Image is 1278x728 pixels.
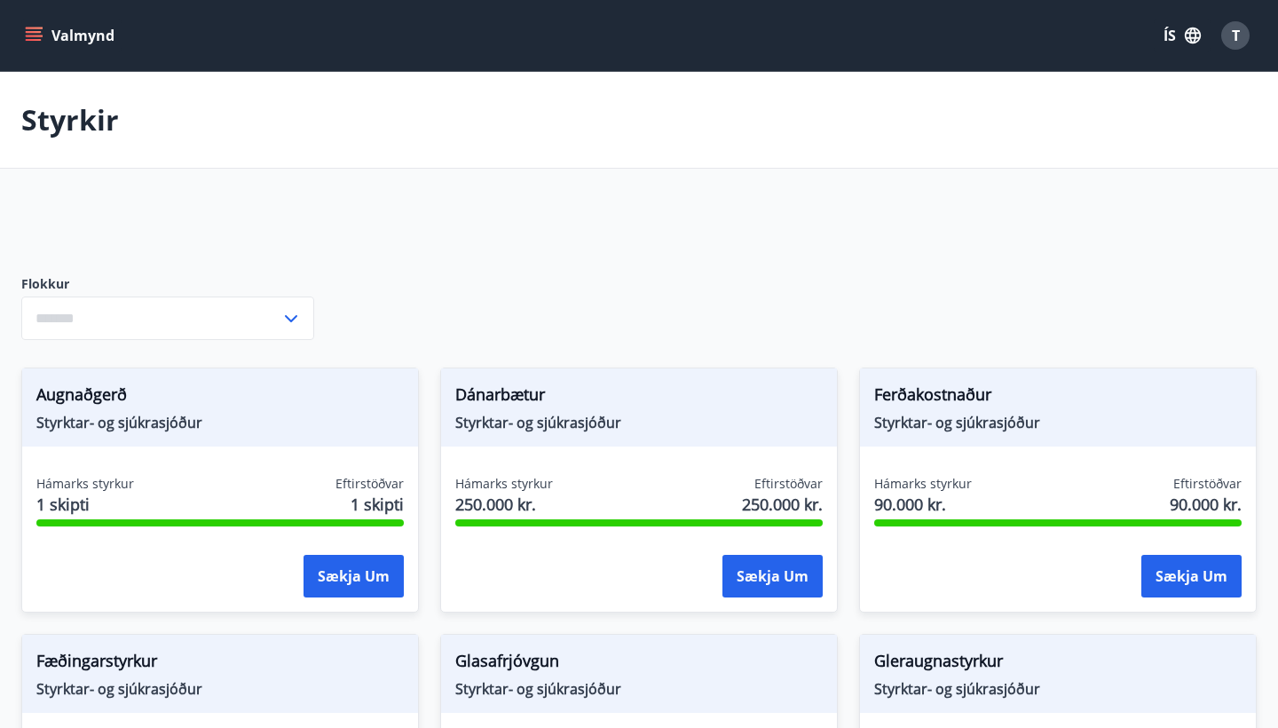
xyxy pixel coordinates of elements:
[1173,475,1242,493] span: Eftirstöðvar
[874,679,1242,699] span: Styrktar- og sjúkrasjóður
[21,20,122,51] button: menu
[874,475,972,493] span: Hámarks styrkur
[455,679,823,699] span: Styrktar- og sjúkrasjóður
[36,649,404,679] span: Fæðingarstyrkur
[742,493,823,516] span: 250.000 kr.
[874,493,972,516] span: 90.000 kr.
[1214,14,1257,57] button: T
[351,493,404,516] span: 1 skipti
[36,679,404,699] span: Styrktar- og sjúkrasjóður
[455,475,553,493] span: Hámarks styrkur
[21,100,119,139] p: Styrkir
[335,475,404,493] span: Eftirstöðvar
[36,475,134,493] span: Hámarks styrkur
[1154,20,1211,51] button: ÍS
[36,383,404,413] span: Augnaðgerð
[455,383,823,413] span: Dánarbætur
[874,383,1242,413] span: Ferðakostnaður
[1141,555,1242,597] button: Sækja um
[874,413,1242,432] span: Styrktar- og sjúkrasjóður
[1232,26,1240,45] span: T
[455,493,553,516] span: 250.000 kr.
[1170,493,1242,516] span: 90.000 kr.
[722,555,823,597] button: Sækja um
[36,493,134,516] span: 1 skipti
[455,649,823,679] span: Glasafrjóvgun
[304,555,404,597] button: Sækja um
[754,475,823,493] span: Eftirstöðvar
[874,649,1242,679] span: Gleraugnastyrkur
[36,413,404,432] span: Styrktar- og sjúkrasjóður
[455,413,823,432] span: Styrktar- og sjúkrasjóður
[21,275,314,293] label: Flokkur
